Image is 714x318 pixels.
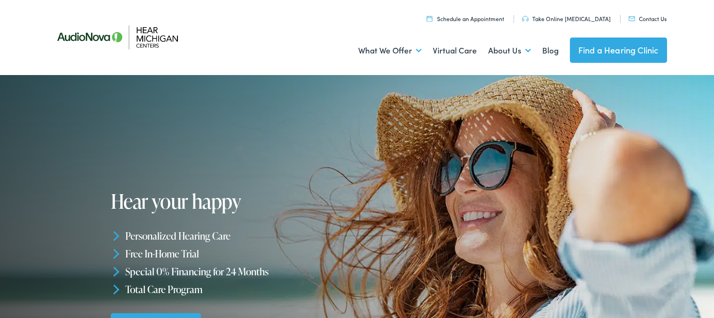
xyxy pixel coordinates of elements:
[570,38,667,63] a: Find a Hearing Clinic
[111,263,361,280] li: Special 0% Financing for 24 Months
[427,15,432,22] img: utility icon
[111,280,361,298] li: Total Care Program
[111,227,361,245] li: Personalized Hearing Care
[358,33,422,68] a: What We Offer
[629,16,635,21] img: utility icon
[522,15,611,23] a: Take Online [MEDICAL_DATA]
[522,16,529,22] img: utility icon
[433,33,477,68] a: Virtual Care
[111,245,361,263] li: Free In-Home Trial
[542,33,559,68] a: Blog
[488,33,531,68] a: About Us
[427,15,504,23] a: Schedule an Appointment
[111,190,361,212] h1: Hear your happy
[629,15,667,23] a: Contact Us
